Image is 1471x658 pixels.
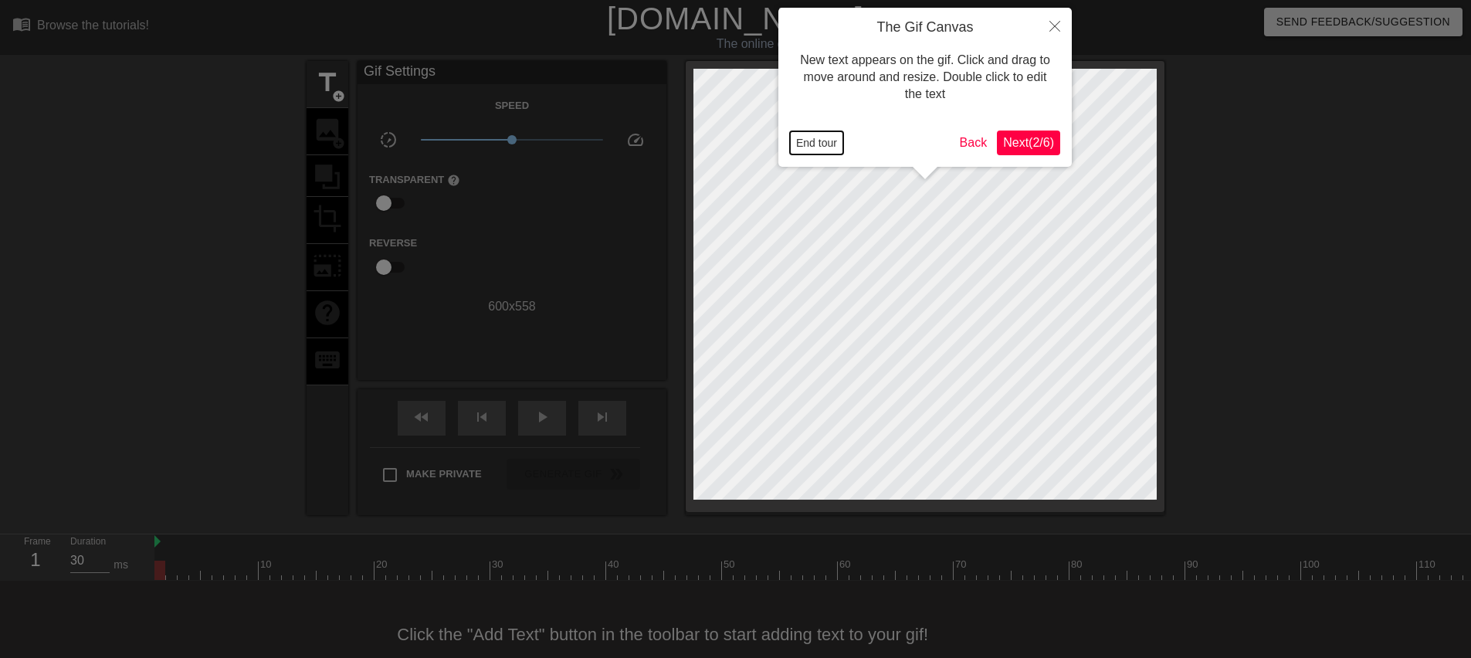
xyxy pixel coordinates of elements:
span: skip_next [593,408,612,426]
div: Frame [12,534,59,579]
span: Send Feedback/Suggestion [1276,12,1450,32]
label: Speed [495,98,529,114]
div: 50 [724,557,737,572]
span: help [447,174,460,187]
div: 40 [608,557,622,572]
span: speed [626,131,645,149]
label: Reverse [369,236,417,251]
div: 110 [1418,557,1438,572]
div: 60 [839,557,853,572]
span: title [313,68,342,97]
a: Browse the tutorials! [12,15,149,39]
label: Duration [70,538,106,547]
h4: The Gif Canvas [790,19,1060,36]
div: The online gif editor [498,35,1043,53]
span: add_circle [332,90,345,103]
div: 30 [492,557,506,572]
div: 100 [1303,557,1322,572]
div: 90 [1187,557,1201,572]
span: Make Private [406,466,482,482]
button: Close [1038,8,1072,43]
span: Next ( 2 / 6 ) [1003,136,1054,149]
div: 1 [24,546,47,574]
span: slow_motion_video [379,131,398,149]
span: skip_previous [473,408,491,426]
div: ms [114,557,128,573]
div: Gif Settings [358,61,666,84]
span: fast_rewind [412,408,431,426]
div: New text appears on the gif. Click and drag to move around and resize. Double click to edit the text [790,36,1060,119]
span: play_arrow [533,408,551,426]
button: End tour [790,131,843,154]
button: Send Feedback/Suggestion [1264,8,1463,36]
div: Browse the tutorials! [37,19,149,32]
button: Next [997,131,1060,155]
div: 10 [260,557,274,572]
label: Transparent [369,172,460,188]
a: [DOMAIN_NAME] [607,2,864,36]
div: 70 [955,557,969,572]
button: Back [954,131,994,155]
div: 80 [1071,557,1085,572]
span: menu_book [12,15,31,33]
div: 20 [376,557,390,572]
div: 600 x 558 [358,297,666,316]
